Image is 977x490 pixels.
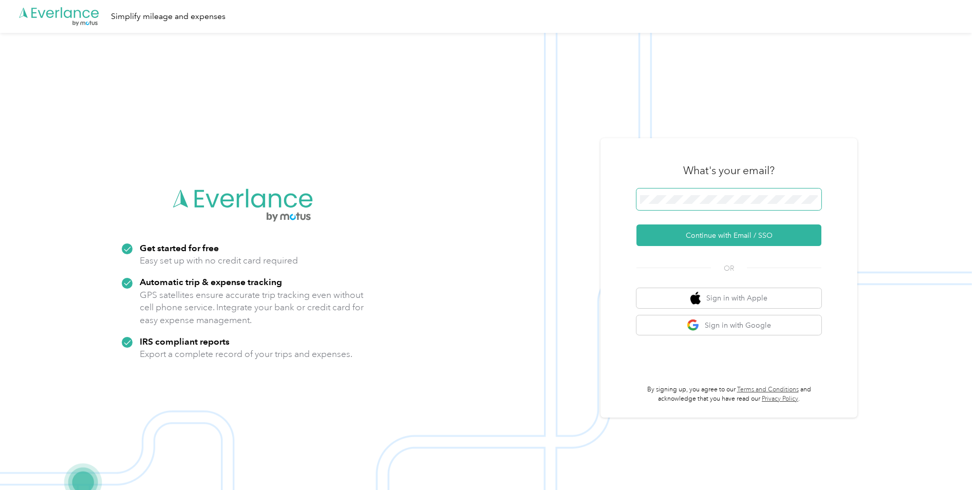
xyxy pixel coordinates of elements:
[687,319,700,332] img: google logo
[636,315,821,335] button: google logoSign in with Google
[111,10,226,23] div: Simplify mileage and expenses
[711,263,747,274] span: OR
[140,254,298,267] p: Easy set up with no credit card required
[683,163,775,178] h3: What's your email?
[140,289,364,327] p: GPS satellites ensure accurate trip tracking even without cell phone service. Integrate your bank...
[140,242,219,253] strong: Get started for free
[636,288,821,308] button: apple logoSign in with Apple
[737,386,799,393] a: Terms and Conditions
[636,385,821,403] p: By signing up, you agree to our and acknowledge that you have read our .
[140,348,352,361] p: Export a complete record of your trips and expenses.
[140,276,282,287] strong: Automatic trip & expense tracking
[636,224,821,246] button: Continue with Email / SSO
[690,292,701,305] img: apple logo
[140,336,230,347] strong: IRS compliant reports
[762,395,798,403] a: Privacy Policy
